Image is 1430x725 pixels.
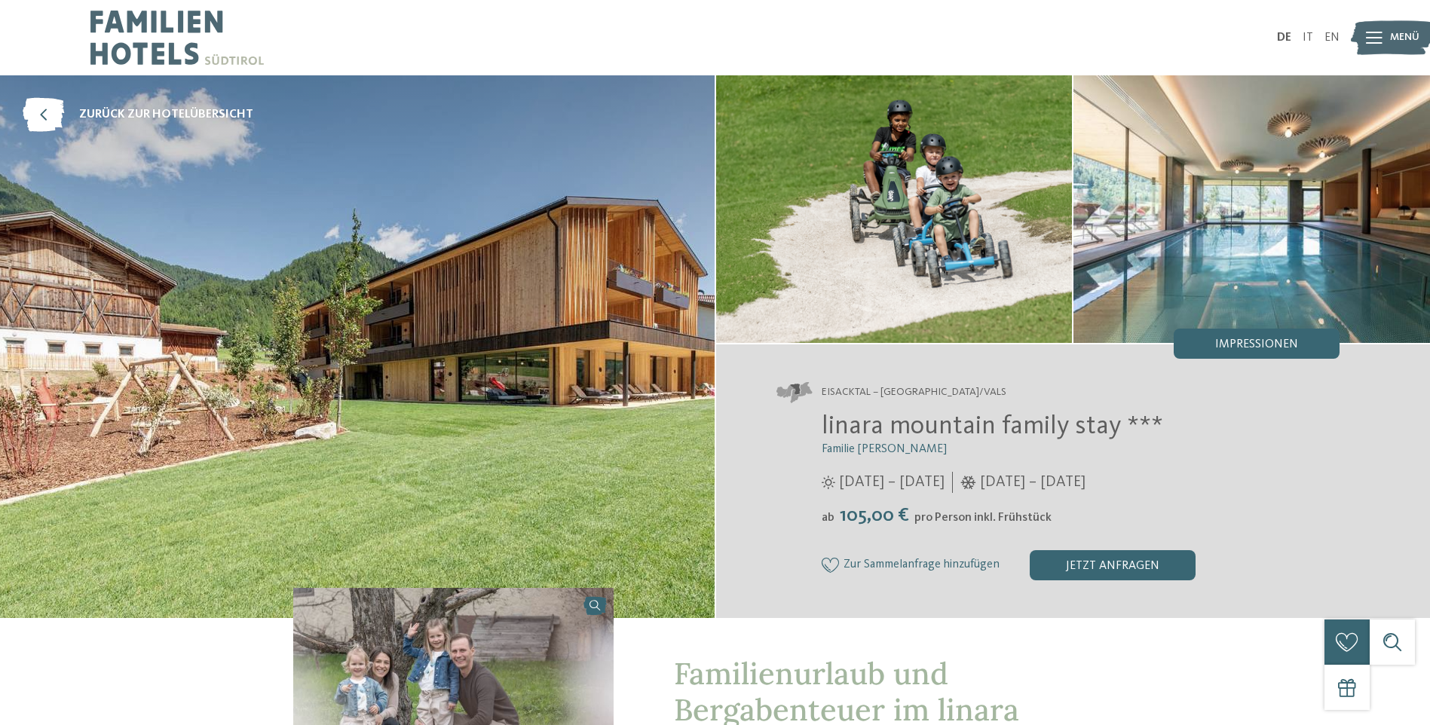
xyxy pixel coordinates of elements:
span: pro Person inkl. Frühstück [914,512,1052,524]
span: [DATE] – [DATE] [980,472,1086,493]
span: 105,00 € [836,506,913,525]
span: Menü [1390,30,1419,45]
a: zurück zur Hotelübersicht [23,98,253,132]
a: IT [1303,32,1313,44]
span: Impressionen [1215,338,1298,350]
span: zurück zur Hotelübersicht [79,106,253,123]
a: DE [1277,32,1291,44]
i: Öffnungszeiten im Winter [960,476,976,489]
span: Eisacktal – [GEOGRAPHIC_DATA]/Vals [822,385,1006,400]
span: ab [822,512,834,524]
i: Öffnungszeiten im Sommer [822,476,835,489]
img: Der Ort für Little Nature Ranger in Vals [1073,75,1430,343]
img: Der Ort für Little Nature Ranger in Vals [716,75,1073,343]
span: [DATE] – [DATE] [839,472,945,493]
span: Familie [PERSON_NAME] [822,443,947,455]
span: Zur Sammelanfrage hinzufügen [844,558,1000,572]
div: jetzt anfragen [1030,550,1196,580]
a: EN [1324,32,1340,44]
span: linara mountain family stay *** [822,413,1163,439]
